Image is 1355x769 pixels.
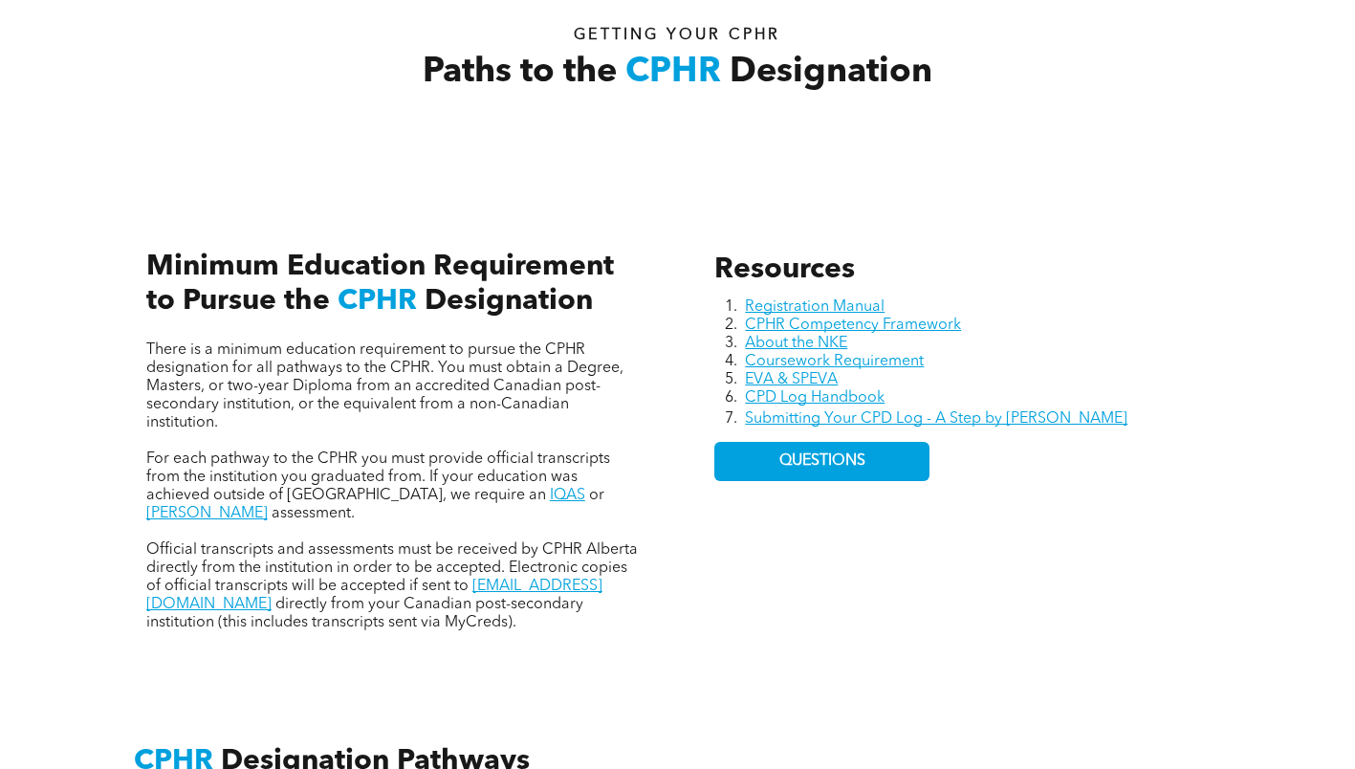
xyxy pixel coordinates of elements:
[625,55,721,90] span: CPHR
[423,55,617,90] span: Paths to the
[714,442,929,481] a: QUESTIONS
[745,299,885,315] a: Registration Manual
[745,354,924,369] a: Coursework Requirement
[146,597,583,630] span: directly from your Canadian post-secondary institution (this includes transcripts sent via MyCreds).
[745,390,885,406] a: CPD Log Handbook
[338,287,417,316] span: CPHR
[146,579,602,612] a: [EMAIL_ADDRESS][DOMAIN_NAME]
[745,336,847,351] a: About the NKE
[146,451,610,503] span: For each pathway to the CPHR you must provide official transcripts from the institution you gradu...
[425,287,593,316] span: Designation
[146,542,638,594] span: Official transcripts and assessments must be received by CPHR Alberta directly from the instituti...
[550,488,585,503] a: IQAS
[146,506,268,521] a: [PERSON_NAME]
[745,411,1127,427] a: Submitting Your CPD Log - A Step by [PERSON_NAME]
[574,28,780,43] span: Getting your Cphr
[745,372,838,387] a: EVA & SPEVA
[146,253,614,316] span: Minimum Education Requirement to Pursue the
[146,342,623,430] span: There is a minimum education requirement to pursue the CPHR designation for all pathways to the C...
[745,318,961,333] a: CPHR Competency Framework
[714,255,855,284] span: Resources
[272,506,355,521] span: assessment.
[730,55,932,90] span: Designation
[779,452,865,471] span: QUESTIONS
[589,488,604,503] span: or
